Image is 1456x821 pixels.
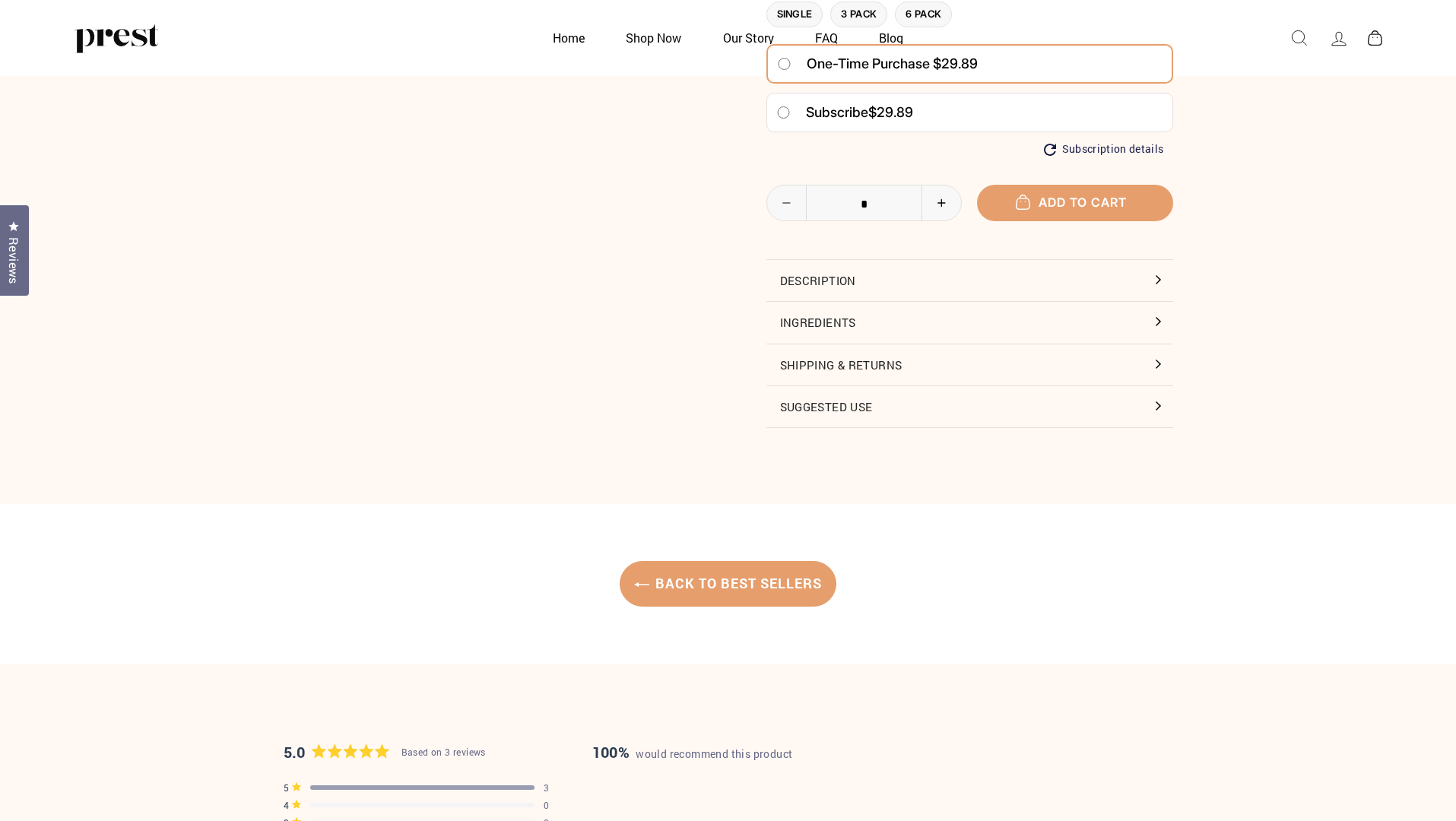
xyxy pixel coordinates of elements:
[534,23,923,52] ul: Primary
[777,58,791,70] input: One-time purchase $29.89
[767,185,962,222] input: quantity
[544,783,549,792] div: 3
[766,386,1173,427] button: Suggested Use
[830,2,887,28] label: 3 Pack
[607,23,700,52] a: Shop Now
[766,302,1173,343] button: Ingredients
[806,104,868,120] span: Subscribe
[1023,195,1127,210] span: Add to cart
[75,23,158,53] img: PREST ORGANICS
[401,745,486,759] div: Based on 3 reviews
[284,740,306,764] span: 5.0
[704,23,793,52] a: Our Story
[766,344,1173,385] button: Shipping & Returns
[620,561,836,607] a: Back to Best Sellers
[807,50,978,78] span: One-time purchase $29.89
[977,185,1173,220] button: Add to cart
[766,260,1173,301] button: Description
[636,747,792,761] span: would recommend this product
[4,237,24,284] span: Reviews
[776,106,791,119] input: Subscribe$29.89
[592,742,630,762] strong: 100%
[1044,143,1164,156] button: Subscription details
[1062,143,1164,156] span: Subscription details
[544,800,549,810] div: 0
[284,783,289,792] span: 5
[766,2,823,28] label: Single
[868,104,913,120] span: $29.89
[921,185,961,220] button: Increase item quantity by one
[895,2,952,28] label: 6 Pack
[534,23,604,52] a: Home
[284,800,289,810] span: 4
[767,185,807,220] button: Reduce item quantity by one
